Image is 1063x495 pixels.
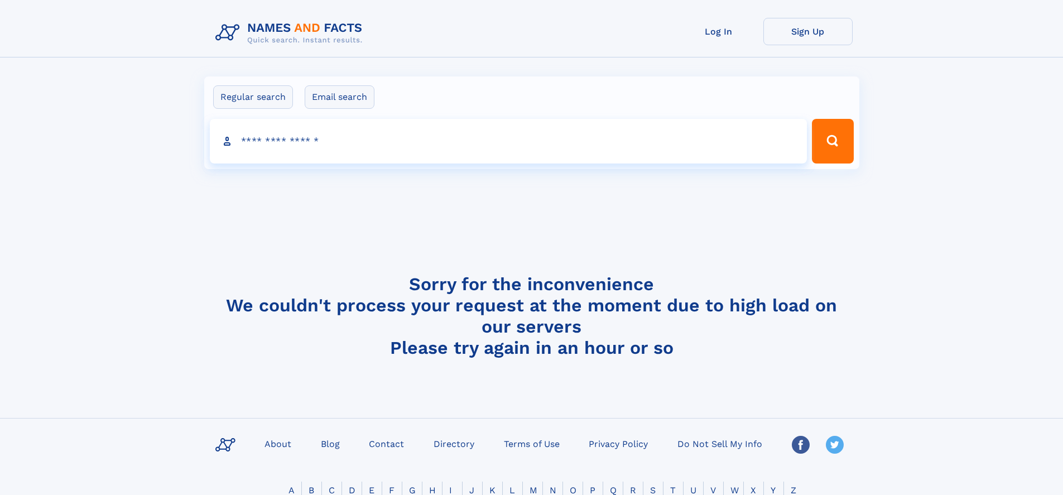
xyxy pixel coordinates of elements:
img: Twitter [826,436,844,454]
a: About [260,435,296,451]
input: search input [210,119,807,164]
a: Do Not Sell My Info [673,435,767,451]
a: Sign Up [763,18,853,45]
a: Contact [364,435,408,451]
a: Log In [674,18,763,45]
label: Email search [305,85,374,109]
a: Privacy Policy [584,435,652,451]
button: Search Button [812,119,853,164]
h4: Sorry for the inconvenience We couldn't process your request at the moment due to high load on ou... [211,273,853,358]
a: Blog [316,435,344,451]
a: Directory [429,435,479,451]
a: Terms of Use [499,435,564,451]
img: Facebook [792,436,810,454]
label: Regular search [213,85,293,109]
img: Logo Names and Facts [211,18,372,48]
